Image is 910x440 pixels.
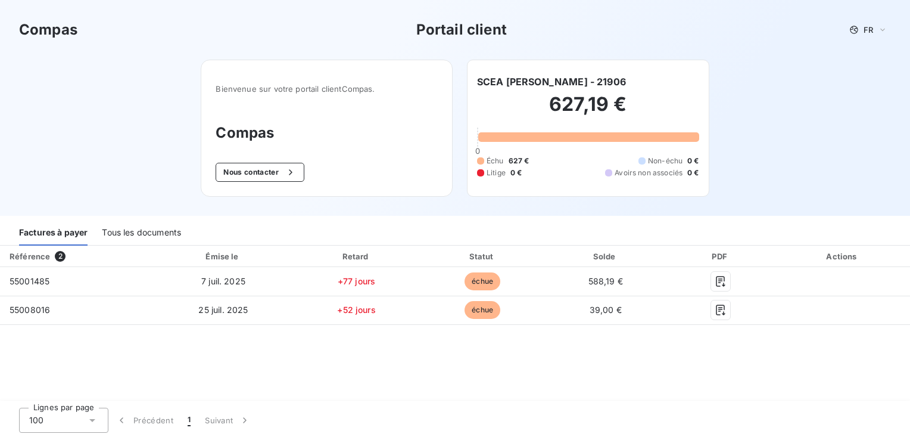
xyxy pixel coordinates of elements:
span: 7 juil. 2025 [201,276,245,286]
div: Retard [295,250,418,262]
button: Précédent [108,408,180,433]
span: +52 jours [337,305,375,315]
span: 588,19 € [588,276,623,286]
h3: Compas [216,122,438,144]
span: 0 € [510,168,522,178]
span: +77 jours [338,276,375,286]
span: Avoirs non associés [615,168,682,178]
div: Factures à payer [19,221,88,246]
div: Statut [423,250,543,262]
span: 0 € [687,156,699,166]
div: Solde [547,250,664,262]
div: Référence [10,252,50,261]
span: échue [465,301,500,319]
span: Non-échu [648,156,682,166]
span: FR [864,25,873,35]
span: Échu [487,156,504,166]
div: PDF [669,250,773,262]
div: Émise le [156,250,290,262]
div: Tous les documents [102,221,181,246]
span: 1 [188,414,191,426]
span: 0 € [687,168,699,178]
span: 0 [475,146,480,156]
span: Bienvenue sur votre portail client Compas . [216,84,438,94]
span: 55001485 [10,276,49,286]
span: échue [465,272,500,290]
button: Suivant [198,408,258,433]
span: 55008016 [10,305,50,315]
span: 39,00 € [590,305,622,315]
span: 627 € [509,156,529,166]
span: 2 [55,251,66,262]
button: Nous contacter [216,163,304,182]
h6: SCEA [PERSON_NAME] - 21906 [477,75,626,89]
h3: Portail client [416,19,507,41]
button: 1 [180,408,198,433]
span: Litige [487,168,506,178]
span: 100 [29,414,43,426]
h3: Compas [19,19,77,41]
span: 25 juil. 2025 [198,305,248,315]
h2: 627,19 € [477,92,699,128]
div: Actions [778,250,908,262]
